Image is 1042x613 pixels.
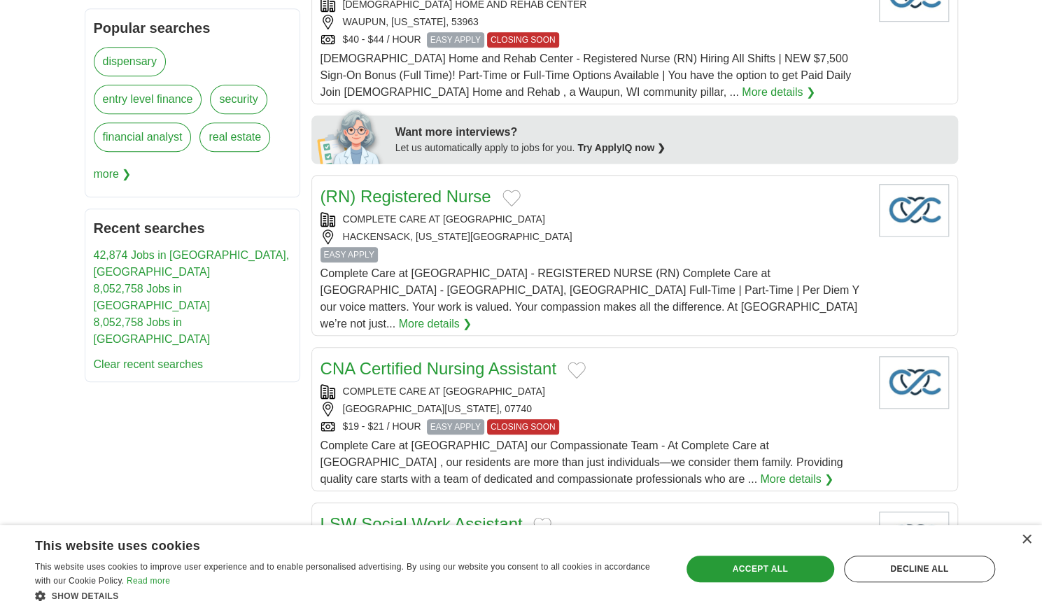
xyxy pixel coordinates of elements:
span: EASY APPLY [321,247,378,262]
span: [DEMOGRAPHIC_DATA] Home and Rehab Center - Registered Nurse (RN) Hiring All Shifts | NEW $7,500 S... [321,52,852,98]
button: Add to favorite jobs [568,362,586,379]
div: Accept all [687,556,834,582]
h2: Recent searches [94,218,291,239]
span: This website uses cookies to improve user experience and to enable personalised advertising. By u... [35,562,650,586]
a: 8,052,758 Jobs in [GEOGRAPHIC_DATA] [94,316,211,345]
img: apply-iq-scientist.png [317,108,385,164]
div: HACKENSACK, [US_STATE][GEOGRAPHIC_DATA] [321,230,868,244]
div: Let us automatically apply to jobs for you. [395,141,950,155]
a: LSW Social Work Assistant [321,514,523,533]
span: EASY APPLY [427,419,484,435]
img: Company logo [879,184,949,237]
a: CNA Certified Nursing Assistant [321,359,556,378]
div: [GEOGRAPHIC_DATA][US_STATE], 07740 [321,402,868,416]
span: Complete Care at [GEOGRAPHIC_DATA] - REGISTERED NURSE (RN) Complete Care at [GEOGRAPHIC_DATA] - [... [321,267,859,330]
div: COMPLETE CARE AT [GEOGRAPHIC_DATA] [321,212,868,227]
a: Clear recent searches [94,358,204,370]
a: entry level finance [94,85,202,114]
img: Company logo [879,356,949,409]
div: Close [1021,535,1032,545]
a: More details ❯ [742,84,815,101]
span: Complete Care at [GEOGRAPHIC_DATA] our Compassionate Team - At Complete Care at [GEOGRAPHIC_DATA]... [321,439,843,485]
a: 8,052,758 Jobs in [GEOGRAPHIC_DATA] [94,283,211,311]
div: Want more interviews? [395,124,950,141]
div: $40 - $44 / HOUR [321,32,868,48]
a: dispensary [94,47,166,76]
button: Add to favorite jobs [502,190,521,206]
span: CLOSING SOON [487,419,559,435]
div: Show details [35,589,662,603]
a: More details ❯ [760,471,833,488]
a: More details ❯ [399,316,472,332]
a: Try ApplyIQ now ❯ [577,142,666,153]
a: financial analyst [94,122,192,152]
div: WAUPUN, [US_STATE], 53963 [321,15,868,29]
a: (RN) Registered Nurse [321,187,491,206]
img: Company logo [879,512,949,564]
button: Add to favorite jobs [533,517,551,534]
div: COMPLETE CARE AT [GEOGRAPHIC_DATA] [321,384,868,399]
span: Show details [52,591,119,601]
span: more ❯ [94,160,132,188]
div: $19 - $21 / HOUR [321,419,868,435]
div: This website uses cookies [35,533,627,554]
div: Decline all [844,556,995,582]
h2: Popular searches [94,17,291,38]
a: Read more, opens a new window [127,576,170,586]
a: 42,874 Jobs in [GEOGRAPHIC_DATA], [GEOGRAPHIC_DATA] [94,249,290,278]
a: security [210,85,267,114]
span: EASY APPLY [427,32,484,48]
span: CLOSING SOON [487,32,559,48]
a: real estate [199,122,270,152]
